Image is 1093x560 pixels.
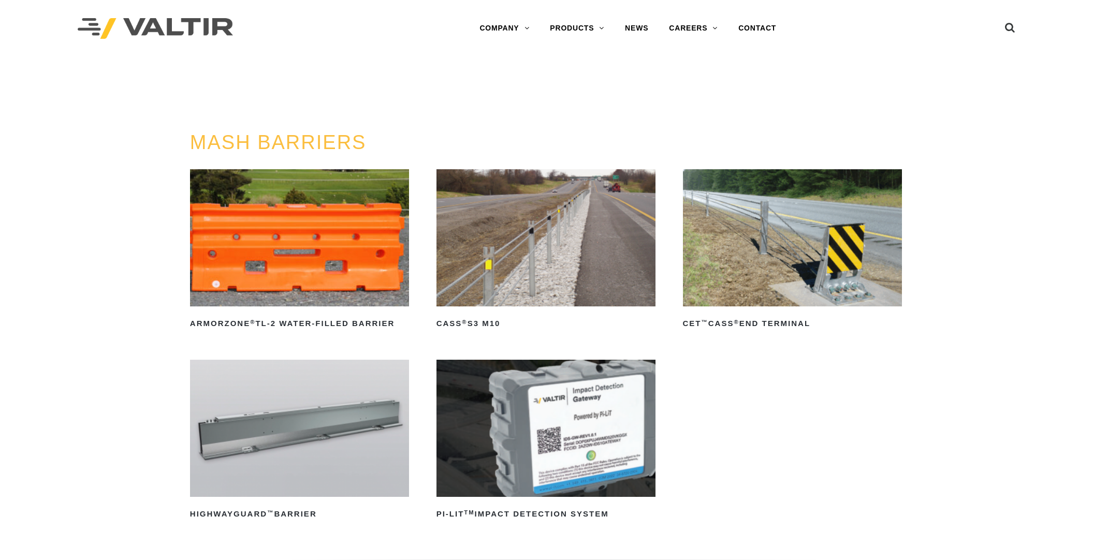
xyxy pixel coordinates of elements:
[702,319,708,325] sup: ™
[436,316,656,332] h2: CASS S3 M10
[190,506,410,523] h2: HighwayGuard Barrier
[469,18,540,39] a: COMPANY
[464,509,474,515] sup: TM
[363,72,429,85] span: BARRIERS
[659,18,728,39] a: CAREERS
[683,169,902,332] a: CET™CASS®End Terminal
[190,169,410,332] a: ArmorZone®TL-2 Water-Filled Barrier
[436,506,656,523] h2: PI-LIT Impact Detection System
[436,169,656,332] a: CASS®S3 M10
[540,18,615,39] a: PRODUCTS
[436,360,656,522] a: PI-LITTMImpact Detection System
[728,18,786,39] a: CONTACT
[267,509,274,515] sup: ™
[734,319,739,325] sup: ®
[190,131,367,153] a: MASH BARRIERS
[462,319,467,325] sup: ®
[615,18,659,39] a: NEWS
[190,316,410,332] h2: ArmorZone TL-2 Water-Filled Barrier
[78,18,233,39] img: Valtir
[287,72,359,85] a: PRODUCTS
[683,316,902,332] h2: CET CASS End Terminal
[190,360,410,522] a: HighwayGuard™Barrier
[250,319,255,325] sup: ®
